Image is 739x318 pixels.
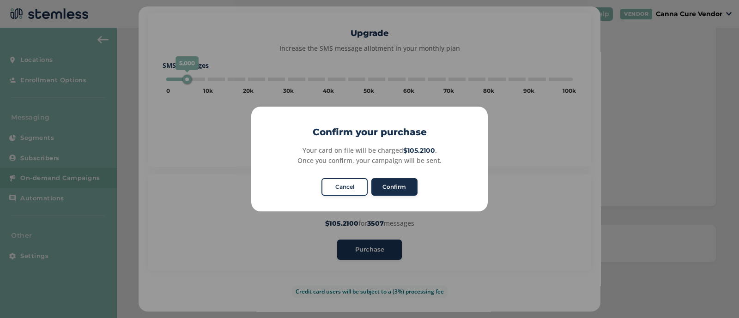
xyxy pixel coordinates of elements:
[251,125,488,139] h2: Confirm your purchase
[261,145,477,165] div: Your card on file will be charged . Once you confirm, your campaign will be sent.
[403,146,435,155] strong: $105.2100
[693,274,739,318] iframe: Chat Widget
[321,178,368,196] button: Cancel
[371,178,418,196] button: Confirm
